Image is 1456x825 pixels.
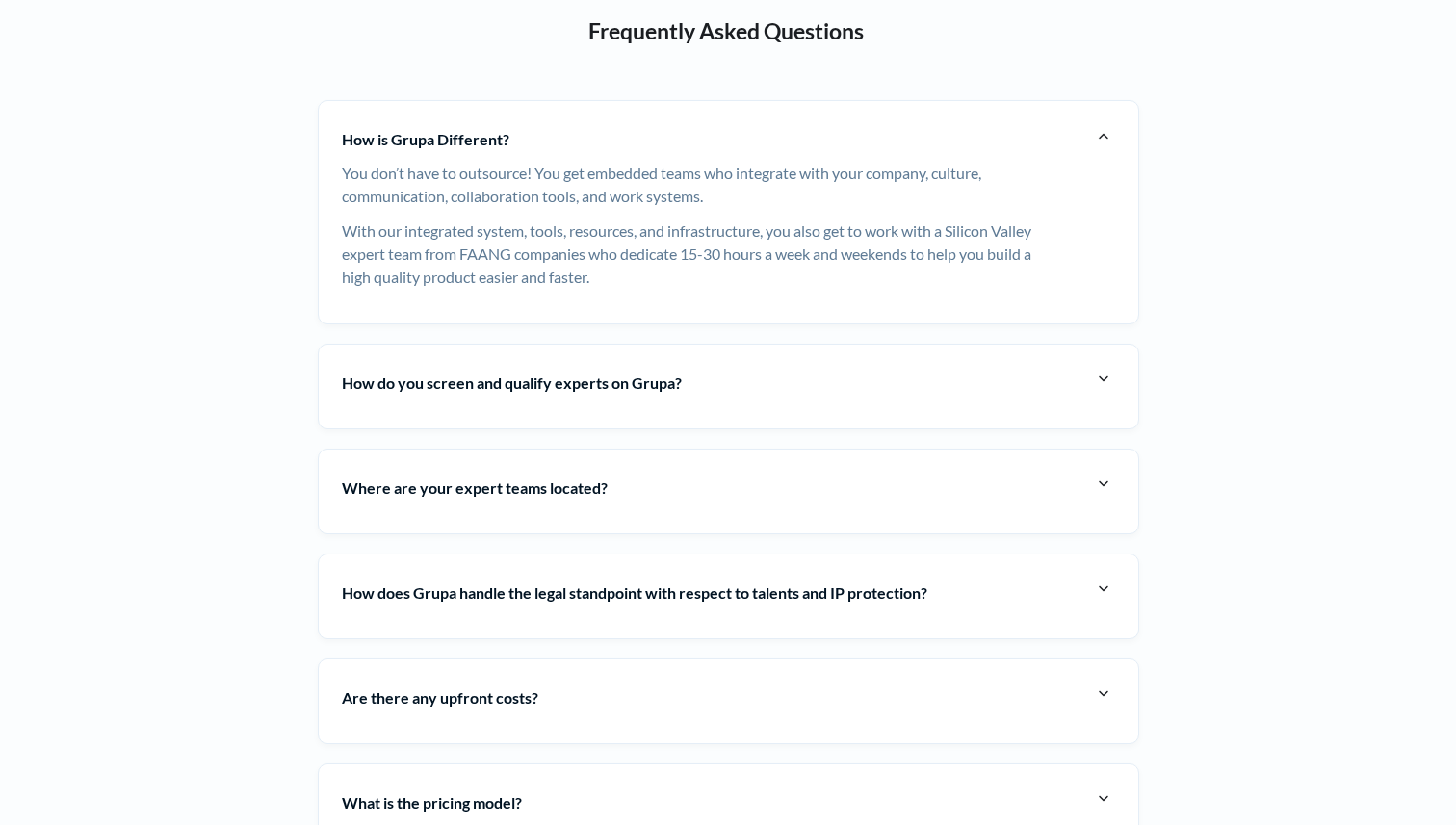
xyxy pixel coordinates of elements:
[588,17,864,44] h1: Frequently Asked Questions
[342,374,682,392] strong: How do you screen and qualify experts on Grupa?
[342,583,927,602] strong: How does Grupa handle the legal standpoint with respect to talents and IP protection?
[342,130,509,148] strong: How is Grupa Different?
[342,478,608,497] strong: Where are your expert teams located?
[342,162,1046,208] p: You don’t have to outsource! You get embedded teams who integrate with your company, culture, com...
[342,688,538,707] strong: Are there any upfront costs?
[342,219,1046,289] p: With our integrated system, tools, resources, and infrastructure, you also get to work with a Sil...
[342,793,522,812] strong: What is the pricing model?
